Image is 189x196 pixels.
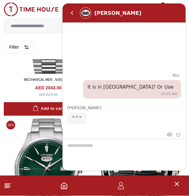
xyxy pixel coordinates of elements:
div: [PERSON_NAME] [6,103,125,110]
span: Minimize live chat window [168,175,186,193]
a: MECHANICAL MEN - NJ0158-89Y [24,78,73,82]
a: Home [60,182,68,190]
h4: AED 2043.00 [35,85,62,91]
em: Mute [104,130,114,136]
iframe: SalesIQ Chat Window [61,2,187,172]
span: 10:05 AM [100,90,116,94]
button: Add to cart [4,102,93,116]
em: End chat [115,131,120,135]
div: Add to cart [33,105,64,113]
div: AED 2270.00 [39,92,58,97]
button: Filter [4,41,34,54]
div: Chat Widget [168,175,186,193]
span: 10 % [6,121,15,130]
img: ... [4,3,59,16]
